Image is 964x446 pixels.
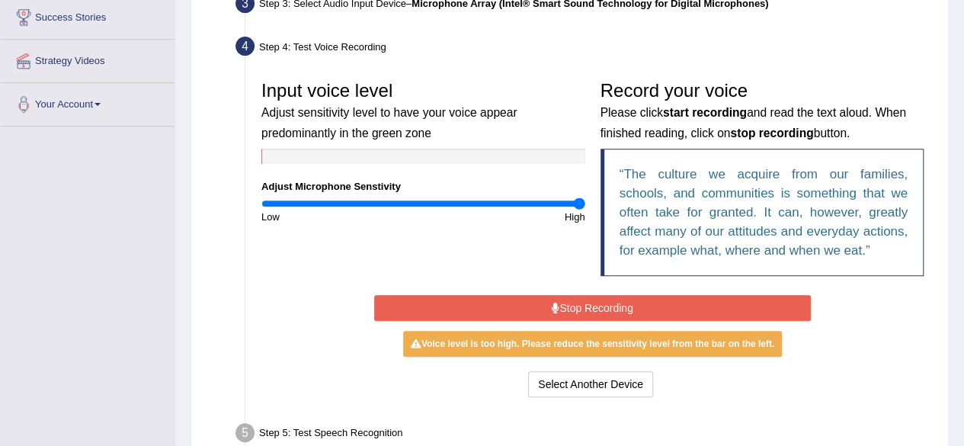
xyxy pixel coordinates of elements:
[374,295,811,321] button: Stop Recording
[730,127,813,140] b: stop recording
[261,179,401,194] label: Adjust Microphone Senstivity
[423,210,592,224] div: High
[1,40,175,78] a: Strategy Videos
[229,32,941,66] div: Step 4: Test Voice Recording
[403,331,782,357] div: Voice level is too high. Please reduce the sensitivity level from the bar on the left.
[261,81,585,141] h3: Input voice level
[261,106,517,139] small: Adjust sensitivity level to have your voice appear predominantly in the green zone
[1,83,175,121] a: Your Account
[620,167,908,258] q: The culture we acquire from our families, schools, and communities is something that we often tak...
[663,106,747,119] b: start recording
[528,371,653,397] button: Select Another Device
[600,81,924,141] h3: Record your voice
[254,210,423,224] div: Low
[600,106,906,139] small: Please click and read the text aloud. When finished reading, click on button.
